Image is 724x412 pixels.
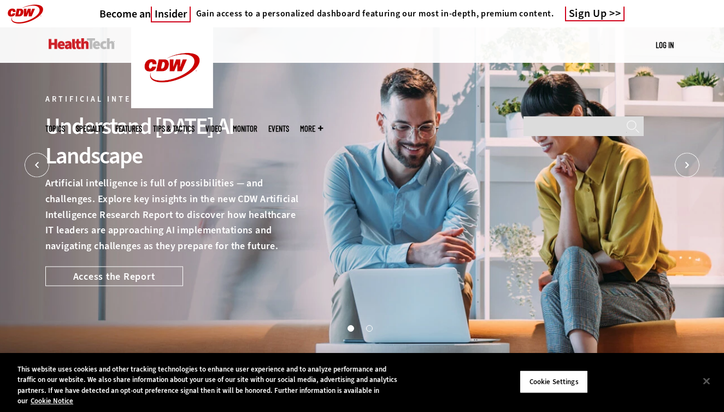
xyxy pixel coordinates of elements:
a: Tips & Tactics [153,125,195,133]
a: Events [268,125,289,133]
p: Artificial intelligence is full of possibilities — and challenges. Explore key insights in the ne... [45,175,299,254]
span: Topics [45,125,65,133]
div: This website uses cookies and other tracking technologies to enhance user experience and to analy... [17,364,398,407]
img: Home [131,27,213,108]
button: 2 of 2 [366,325,372,331]
div: Understand [DATE] AI Landscape [45,111,299,170]
a: Video [205,125,222,133]
a: CDW [131,99,213,111]
div: User menu [656,39,674,51]
a: Gain access to a personalized dashboard featuring our most in-depth, premium content. [191,8,554,19]
a: MonITor [233,125,257,133]
button: Prev [25,153,49,178]
span: More [300,125,323,133]
a: More information about your privacy [31,396,73,405]
button: Next [675,153,699,178]
h4: Gain access to a personalized dashboard featuring our most in-depth, premium content. [196,8,554,19]
a: Features [115,125,142,133]
img: Home [49,38,115,49]
span: Insider [151,7,191,22]
h3: Become an [99,7,191,21]
button: 1 of 2 [348,325,353,331]
a: Sign Up [565,7,625,21]
a: Become anInsider [99,7,191,21]
button: Cookie Settings [520,370,588,393]
span: Specialty [76,125,104,133]
a: Log in [656,40,674,50]
button: Close [694,369,719,393]
a: Access the Report [45,266,183,286]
